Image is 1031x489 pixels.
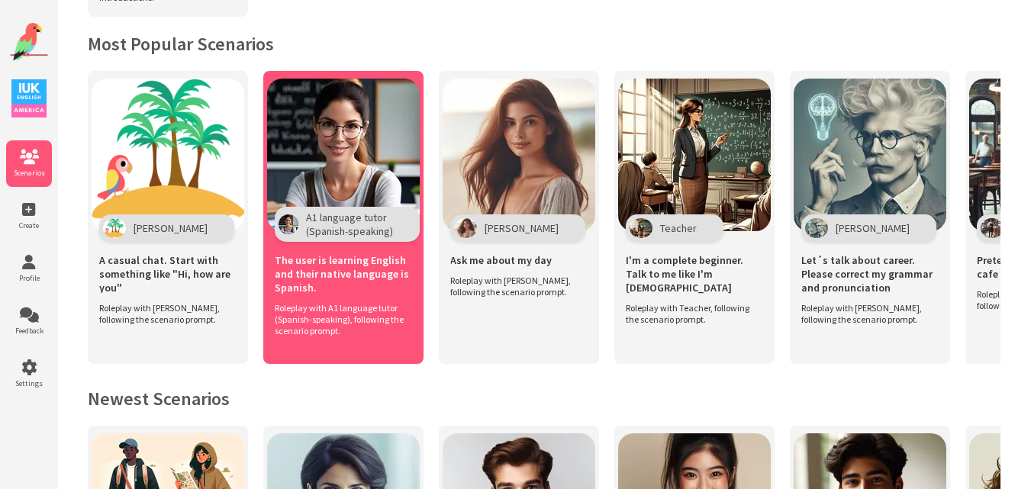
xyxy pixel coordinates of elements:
[443,79,595,231] img: Scenario Image
[275,302,404,336] span: Roleplay with A1 language tutor (Spanish-speaking), following the scenario prompt.
[660,221,697,235] span: Teacher
[275,253,412,294] span: The user is learning English and their native language is Spanish.
[485,221,559,235] span: [PERSON_NAME]
[88,32,1000,56] h2: Most Popular Scenarios
[805,218,828,238] img: Character
[801,253,939,294] span: Let´s talk about career. Please correct my grammar and pronunciation
[306,211,393,238] span: A1 language tutor (Spanish-speaking)
[626,302,756,325] span: Roleplay with Teacher, following the scenario prompt.
[6,220,52,230] span: Create
[10,23,48,61] img: Website Logo
[279,214,298,234] img: Character
[794,79,946,231] img: Scenario Image
[450,253,552,267] span: Ask me about my day
[103,218,126,238] img: Character
[99,302,229,325] span: Roleplay with [PERSON_NAME], following the scenario prompt.
[6,273,52,283] span: Profile
[99,253,237,294] span: A casual chat. Start with something like "Hi, how are you"
[6,326,52,336] span: Feedback
[88,387,1000,410] h2: Newest Scenarios
[134,221,208,235] span: [PERSON_NAME]
[618,79,771,231] img: Scenario Image
[836,221,910,235] span: [PERSON_NAME]
[6,168,52,178] span: Scenarios
[92,79,244,231] img: Scenario Image
[626,253,763,294] span: I'm a complete beginner. Talk to me like I'm [DEMOGRAPHIC_DATA]
[6,378,52,388] span: Settings
[267,79,420,231] img: Scenario Image
[450,275,580,298] span: Roleplay with [PERSON_NAME], following the scenario prompt.
[630,218,652,238] img: Character
[801,302,931,325] span: Roleplay with [PERSON_NAME], following the scenario prompt.
[11,79,47,117] img: IUK Logo
[454,218,477,238] img: Character
[981,218,1004,238] img: Character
